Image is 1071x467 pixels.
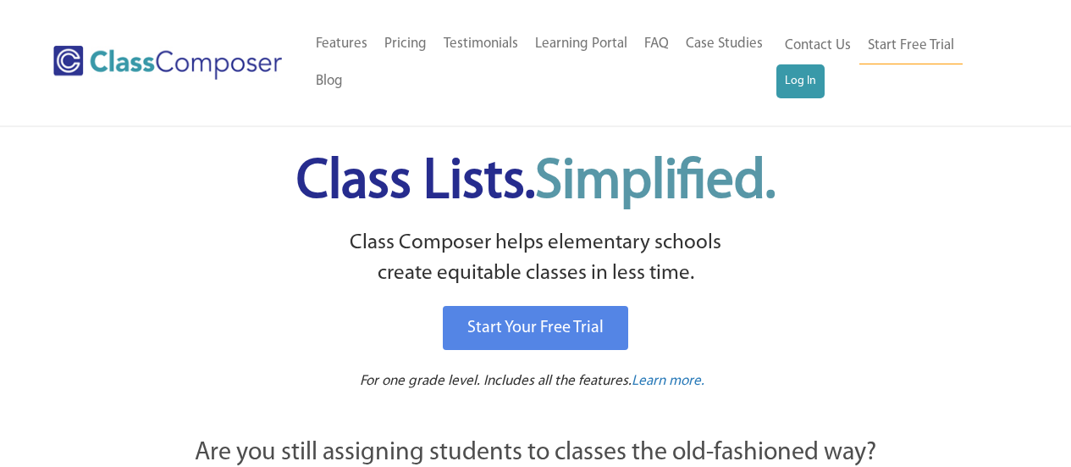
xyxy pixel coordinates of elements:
[632,371,704,392] a: Learn more.
[776,27,1005,98] nav: Header Menu
[307,63,351,100] a: Blog
[435,25,527,63] a: Testimonials
[632,374,704,388] span: Learn more.
[535,155,776,210] span: Simplified.
[859,27,963,65] a: Start Free Trial
[467,320,604,336] span: Start Your Free Trial
[53,46,282,80] img: Class Composer
[360,374,632,388] span: For one grade level. Includes all the features.
[636,25,677,63] a: FAQ
[102,228,970,290] p: Class Composer helps elementary schools create equitable classes in less time.
[307,25,376,63] a: Features
[776,27,859,64] a: Contact Us
[296,155,776,210] span: Class Lists.
[677,25,771,63] a: Case Studies
[527,25,636,63] a: Learning Portal
[776,64,825,98] a: Log In
[443,306,628,350] a: Start Your Free Trial
[376,25,435,63] a: Pricing
[307,25,776,100] nav: Header Menu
